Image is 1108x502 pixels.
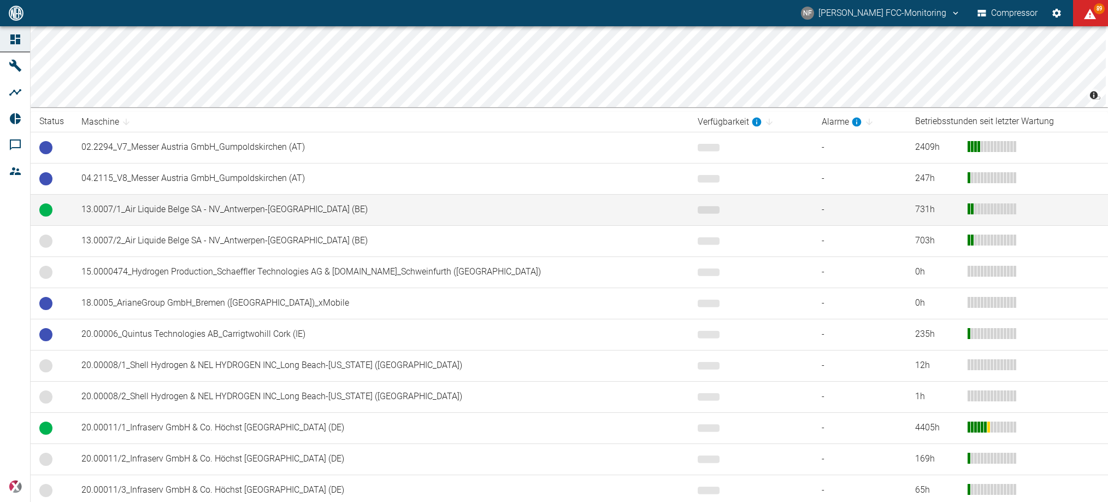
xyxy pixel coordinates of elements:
[39,390,52,404] span: Keine Daten
[39,359,52,372] span: Keine Daten
[39,235,52,248] span: Keine Daten
[1047,3,1066,23] button: Einstellungen
[73,381,689,412] td: 20.00008/2_Shell Hydrogen & NEL HYDROGEN INC_Long Beach-[US_STATE] ([GEOGRAPHIC_DATA])
[915,203,959,216] div: 731 h
[813,443,906,475] td: -
[9,480,22,493] img: Xplore Logo
[915,266,959,278] div: 0 h
[915,453,959,465] div: 169 h
[31,112,73,132] th: Status
[39,266,52,279] span: Keine Daten
[915,359,959,372] div: 12 h
[39,328,52,341] span: Betriebsbereit
[915,328,959,341] div: 235 h
[813,319,906,350] td: -
[813,225,906,256] td: -
[915,172,959,185] div: 247 h
[813,288,906,319] td: -
[39,203,52,217] span: Betrieb
[799,3,962,23] button: fcc-monitoring@neuman-esser.com
[73,350,689,381] td: 20.00008/1_Shell Hydrogen & NEL HYDROGEN INC_Long Beach-[US_STATE] ([GEOGRAPHIC_DATA])
[915,422,959,434] div: 4405 h
[39,422,52,435] span: Betrieb
[73,163,689,194] td: 04.2115_V8_Messer Austria GmbH_Gumpoldskirchen (AT)
[73,256,689,288] td: 15.0000474_Hydrogen Production_Schaeffler Technologies AG & [DOMAIN_NAME]_Schweinfurth ([GEOGRAPH...
[822,115,862,129] div: berechnet für die letzten 7 Tage
[813,132,906,163] td: -
[813,256,906,288] td: -
[915,390,959,403] div: 1 h
[8,5,25,20] img: logo
[81,115,133,129] span: Maschine
[906,112,1108,132] th: Betriebsstunden seit letzter Wartung
[813,163,906,194] td: -
[813,412,906,443] td: -
[39,453,52,466] span: Keine Daten
[39,484,52,497] span: Keine Daten
[813,194,906,225] td: -
[73,225,689,256] td: 13.0007/2_Air Liquide Belge SA - NV_Antwerpen-[GEOGRAPHIC_DATA] (BE)
[915,141,959,154] div: 2409 h
[73,194,689,225] td: 13.0007/1_Air Liquide Belge SA - NV_Antwerpen-[GEOGRAPHIC_DATA] (BE)
[39,172,52,185] span: Betriebsbereit
[698,115,762,129] div: berechnet für die letzten 7 Tage
[73,132,689,163] td: 02.2294_V7_Messer Austria GmbH_Gumpoldskirchen (AT)
[975,3,1040,23] button: Compressor
[73,412,689,443] td: 20.00011/1_Infraserv GmbH & Co. Höchst [GEOGRAPHIC_DATA] (DE)
[915,235,959,247] div: 703 h
[813,381,906,412] td: -
[801,7,814,20] div: NF
[39,297,52,310] span: Betriebsbereit
[73,319,689,350] td: 20.00006_Quintus Technologies AB_Carrigtwohill Cork (IE)
[1094,3,1105,14] span: 89
[915,484,959,497] div: 65 h
[39,141,52,154] span: Betriebsbereit
[813,350,906,381] td: -
[73,288,689,319] td: 18.0005_ArianeGroup GmbH_Bremen ([GEOGRAPHIC_DATA])_xMobile
[73,443,689,475] td: 20.00011/2_Infraserv GmbH & Co. Höchst [GEOGRAPHIC_DATA] (DE)
[915,297,959,310] div: 0 h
